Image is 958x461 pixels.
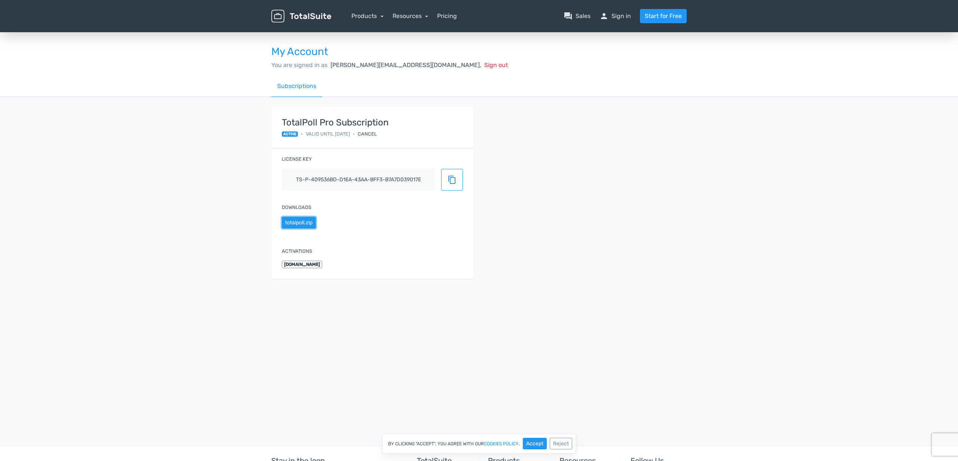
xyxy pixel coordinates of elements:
span: content_copy [448,175,457,184]
a: cookies policy [484,442,519,446]
label: Activations [282,248,312,255]
div: Cancel [358,130,377,137]
span: • [353,130,355,137]
a: question_answerSales [564,12,591,21]
a: personSign in [599,12,631,21]
a: Resources [393,12,428,19]
span: question_answer [564,12,573,21]
a: Subscriptions [271,76,322,97]
button: content_copy [441,169,463,191]
span: active [282,131,298,137]
span: You are signed in as [271,61,327,69]
span: [DOMAIN_NAME] [282,261,322,268]
span: [PERSON_NAME][EMAIL_ADDRESS][DOMAIN_NAME], [330,61,481,69]
span: Valid until [DATE] [306,130,350,137]
span: Sign out [484,61,508,69]
button: Reject [550,438,572,449]
a: Start for Free [640,9,687,23]
button: Accept [523,438,547,449]
a: Products [351,12,384,19]
span: person [599,12,608,21]
div: By clicking "Accept", you agree with our . [382,434,576,454]
a: Pricing [437,12,457,21]
span: • [301,130,303,137]
label: Downloads [282,204,311,211]
label: License key [282,155,312,163]
strong: TotalPoll Pro Subscription [282,118,389,127]
button: totalpoll.zip [282,217,316,228]
h3: My Account [271,46,687,58]
img: TotalSuite for WordPress [271,10,331,23]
